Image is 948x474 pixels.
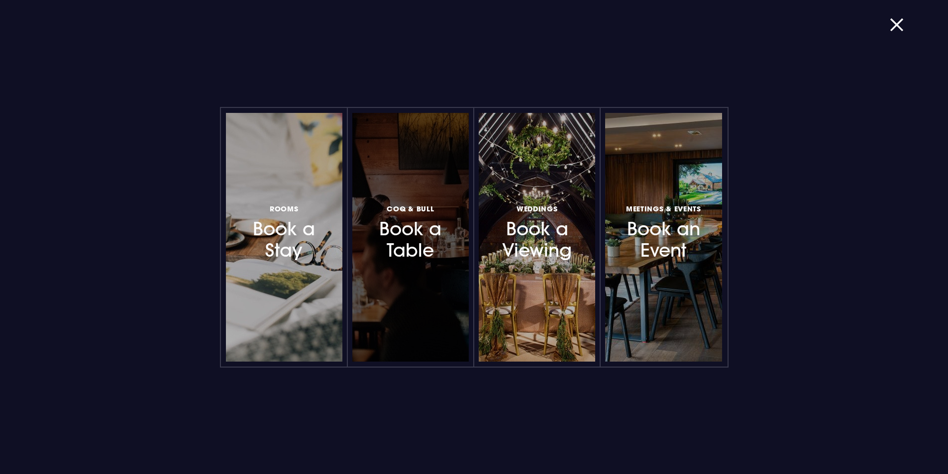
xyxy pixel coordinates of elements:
[494,202,580,262] h3: Book a Viewing
[367,202,454,262] h3: Book a Table
[620,202,707,262] h3: Book an Event
[226,113,342,362] a: RoomsBook a Stay
[270,204,299,213] span: Rooms
[605,113,722,362] a: Meetings & EventsBook an Event
[387,204,434,213] span: Coq & Bull
[517,204,558,213] span: Weddings
[626,204,701,213] span: Meetings & Events
[241,202,327,262] h3: Book a Stay
[352,113,469,362] a: Coq & BullBook a Table
[479,113,595,362] a: WeddingsBook a Viewing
